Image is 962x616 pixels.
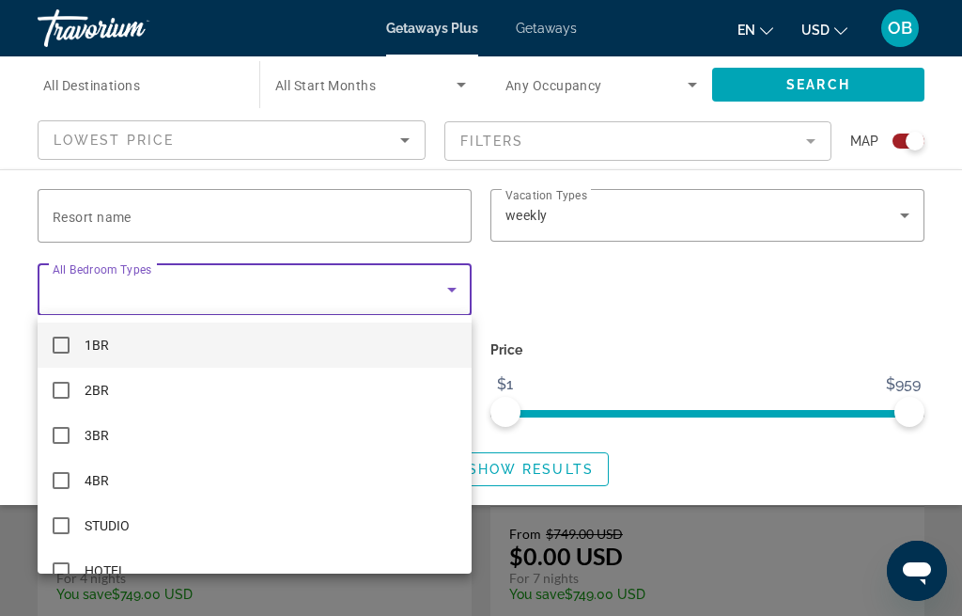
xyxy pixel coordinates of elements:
[85,560,126,582] span: HOTEL
[85,469,109,492] span: 4BR
[85,424,109,447] span: 3BR
[85,379,109,402] span: 2BR
[887,541,947,601] iframe: Кнопка для запуску вікна повідомлень
[85,514,130,537] span: STUDIO
[85,334,109,356] span: 1BR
